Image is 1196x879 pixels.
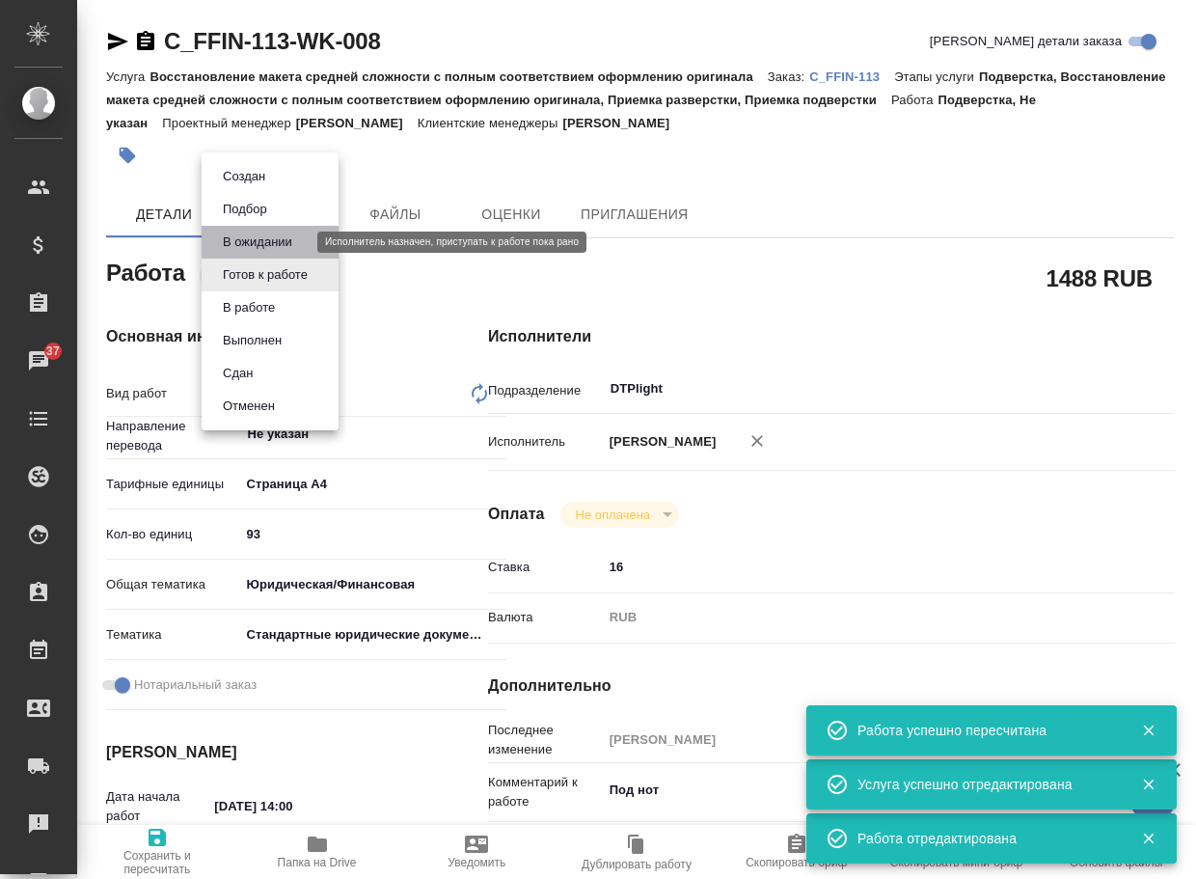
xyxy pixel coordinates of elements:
[1128,830,1168,847] button: Закрыть
[217,363,258,384] button: Сдан
[217,330,287,351] button: Выполнен
[217,199,273,220] button: Подбор
[217,297,281,318] button: В работе
[217,166,271,187] button: Создан
[217,396,281,417] button: Отменен
[857,775,1112,794] div: Услуга успешно отредактирована
[1128,776,1168,793] button: Закрыть
[1128,722,1168,739] button: Закрыть
[217,264,313,286] button: Готов к работе
[857,829,1112,848] div: Работа отредактирована
[217,232,298,253] button: В ожидании
[857,721,1112,740] div: Работа успешно пересчитана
